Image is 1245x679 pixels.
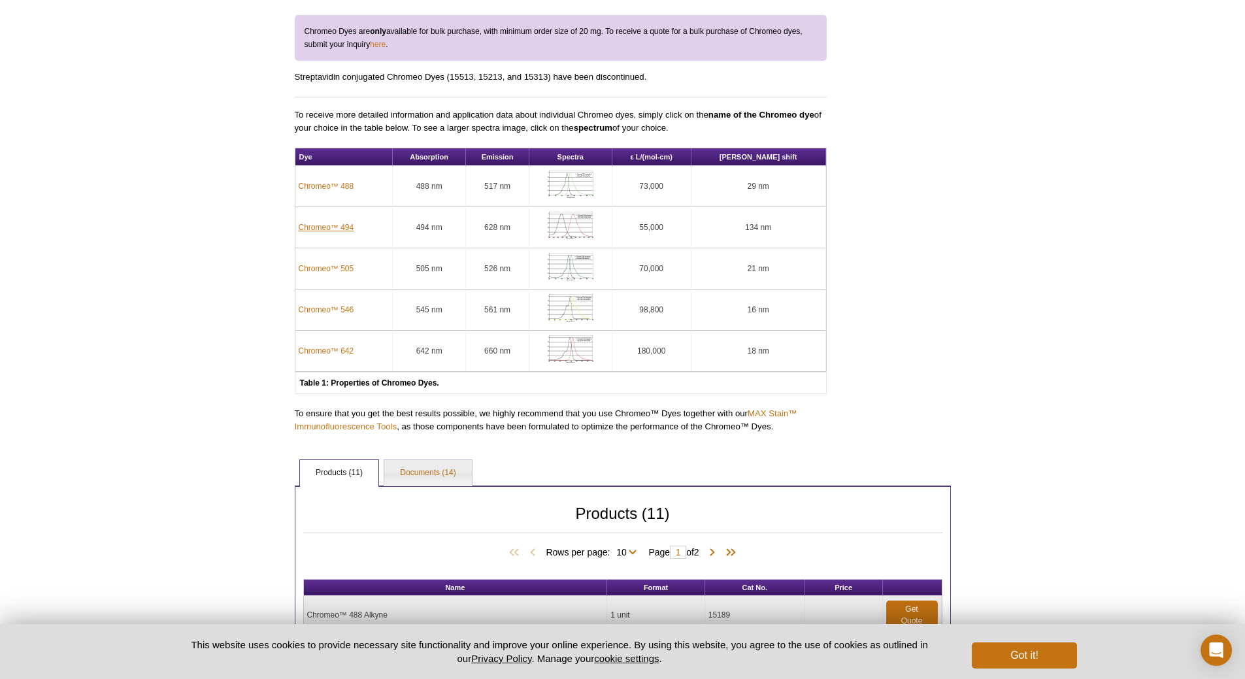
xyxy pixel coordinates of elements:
[295,15,827,61] div: Chromeo Dyes are available for bulk purchase, with minimum order size of 20 mg. To receive a quot...
[299,221,354,234] a: Chromeo™ 494
[1201,635,1232,666] div: Open Intercom Messenger
[706,546,719,559] span: Next Page
[529,148,612,166] th: Spectra
[526,546,539,559] span: Previous Page
[548,212,593,239] img: Click to see the Chromeo™ 494 Fluorescent Dye Spectra
[393,248,466,290] td: 505 nm
[299,262,354,275] a: Chromeo™ 505
[546,545,642,558] span: Rows per page:
[466,331,529,371] td: 660 nm
[393,148,466,166] th: Absorption
[705,596,805,635] td: 15189
[594,653,659,664] button: cookie settings
[691,166,826,207] td: 29 nm
[886,601,938,629] a: Get Quote
[574,123,612,133] strong: spectrum
[607,580,705,596] th: Format
[370,38,386,51] a: here
[691,248,826,290] td: 21 nm
[612,290,691,331] td: 98,800
[612,331,691,371] td: 180,000
[304,580,608,596] th: Name
[705,580,805,596] th: Cat No.
[612,248,691,290] td: 70,000
[384,460,471,486] a: Documents (14)
[393,207,466,248] td: 494 nm
[805,580,883,596] th: Price
[393,290,466,331] td: 545 nm
[708,110,814,120] strong: name of the Chromeo dye
[691,148,826,166] th: [PERSON_NAME] shift
[299,344,354,357] a: Chromeo™ 642
[466,290,529,331] td: 561 nm
[471,653,531,664] a: Privacy Policy
[303,508,942,533] h2: Products (11)
[691,331,826,371] td: 18 nm
[694,547,699,557] span: 2
[612,148,691,166] th: ε L/(mol-cm)
[691,207,826,248] td: 134 nm
[548,335,593,363] img: Click to see the Chromeo™ 642 Fluorescent Dye Spectra
[612,207,691,248] td: 55,000
[607,596,705,635] td: 1 unit
[642,546,705,559] span: Page of
[548,253,593,280] img: Click to see the Chromeo™ 505 Fluorescent Dye Spectra
[300,378,439,388] b: Table 1: Properties of Chromeo Dyes.
[548,171,593,198] img: Click to see the Chromeo™ 488 Fluorescent Dye Spectra
[295,71,827,84] p: Streptavidin conjugated Chromeo Dyes (15513, 15213, and 15313) have been discontinued.
[295,148,393,166] th: Dye
[466,207,529,248] td: 628 nm
[299,180,354,193] a: Chromeo™ 488
[295,108,827,135] p: To receive more detailed information and application data about individual Chromeo dyes, simply c...
[506,546,526,559] span: First Page
[466,248,529,290] td: 526 nm
[295,407,827,433] p: To ensure that you get the best results possible, we highly recommend that you use Chromeo™ Dyes ...
[719,546,739,559] span: Last Page
[299,303,354,316] a: Chromeo™ 546
[691,290,826,331] td: 16 nm
[972,642,1076,669] button: Got it!
[466,166,529,207] td: 517 nm
[612,166,691,207] td: 73,000
[466,148,529,166] th: Emission
[393,166,466,207] td: 488 nm
[295,408,797,431] a: MAX Stain™ Immunofluorescence Tools
[300,460,378,486] a: Products (11)
[393,331,466,371] td: 642 nm
[304,596,608,635] td: Chromeo™ 488 Alkyne
[370,27,386,36] strong: only
[548,294,593,322] img: Click to see the Chromeo™ 546 Fluorescent Dye Spectra
[169,638,951,665] p: This website uses cookies to provide necessary site functionality and improve your online experie...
